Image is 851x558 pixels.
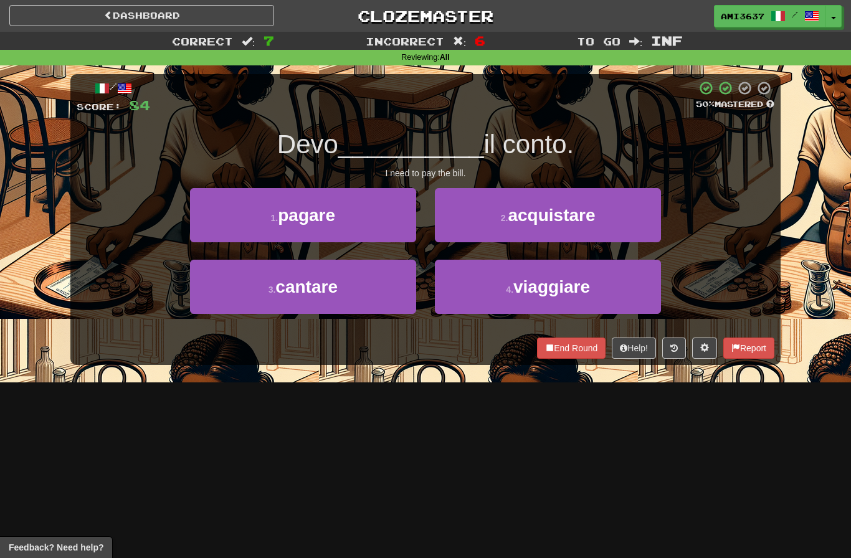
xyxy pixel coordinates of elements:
[271,213,278,223] small: 1 .
[77,80,150,96] div: /
[483,130,574,159] span: il conto.
[651,33,683,48] span: Inf
[9,541,103,554] span: Open feedback widget
[453,36,467,47] span: :
[9,5,274,26] a: Dashboard
[506,285,513,295] small: 4 .
[696,99,774,110] div: Mastered
[366,35,444,47] span: Incorrect
[278,206,335,225] span: pagare
[338,130,484,159] span: __________
[501,213,508,223] small: 2 .
[264,33,274,48] span: 7
[440,53,450,62] strong: All
[190,188,416,242] button: 1.pagare
[629,36,643,47] span: :
[714,5,826,27] a: ami3637 /
[792,10,798,19] span: /
[612,338,656,359] button: Help!
[475,33,485,48] span: 6
[513,277,590,296] span: viaggiare
[723,338,774,359] button: Report
[435,188,661,242] button: 2.acquistare
[242,36,255,47] span: :
[435,260,661,314] button: 4.viaggiare
[275,277,338,296] span: cantare
[721,11,764,22] span: ami3637
[696,99,715,109] span: 50 %
[577,35,620,47] span: To go
[269,285,276,295] small: 3 .
[190,260,416,314] button: 3.cantare
[77,167,774,179] div: I need to pay the bill.
[129,97,150,113] span: 84
[537,338,606,359] button: End Round
[293,5,558,27] a: Clozemaster
[277,130,338,159] span: Devo
[508,206,595,225] span: acquistare
[172,35,233,47] span: Correct
[662,338,686,359] button: Round history (alt+y)
[77,102,121,112] span: Score:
